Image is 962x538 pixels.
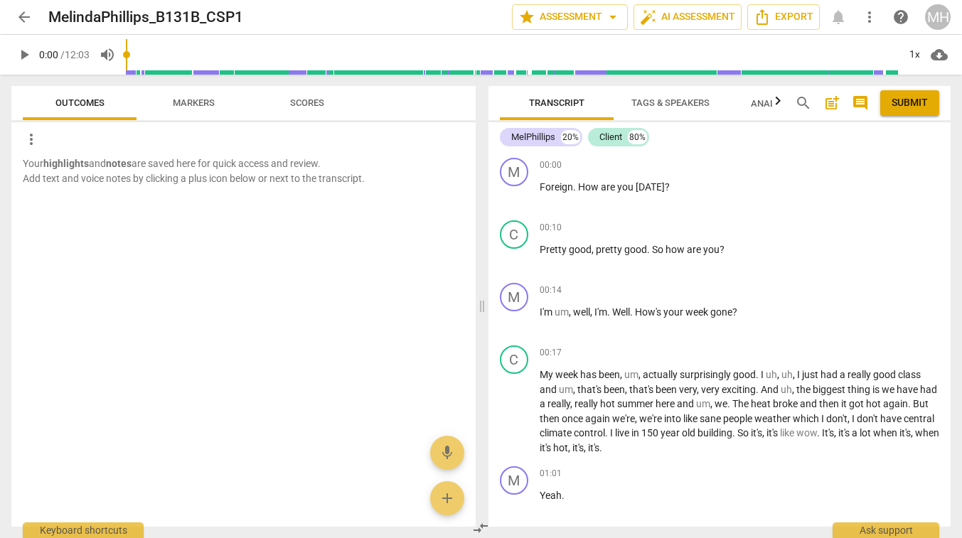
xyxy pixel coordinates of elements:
[792,92,815,114] button: Search
[540,244,569,255] span: Pretty
[901,43,928,66] div: 1x
[682,427,698,439] span: old
[590,306,594,318] span: ,
[568,442,572,453] span: ,
[518,9,535,26] span: star
[848,384,872,395] span: thing
[540,442,553,453] span: it's
[518,9,621,26] span: Assessment
[630,306,635,318] span: .
[802,369,821,380] span: just
[857,413,880,424] span: don't
[106,158,132,169] b: notes
[683,413,700,424] span: like
[569,244,592,255] span: good
[430,436,464,470] button: Add voice note
[625,384,629,395] span: ,
[640,9,735,26] span: AI Assessment
[904,413,934,424] span: central
[540,159,562,171] span: 00:00
[540,427,574,439] span: climate
[897,384,920,395] span: have
[634,4,742,30] button: AI Assessment
[840,369,848,380] span: a
[715,398,727,409] span: we
[931,46,948,63] span: cloud_download
[617,181,636,193] span: you
[607,306,612,318] span: .
[849,398,866,409] span: got
[848,369,873,380] span: really
[624,369,638,380] span: Filler word
[570,398,574,409] span: ,
[656,384,679,395] span: been
[860,427,873,439] span: lot
[601,181,617,193] span: are
[685,306,710,318] span: week
[95,42,120,68] button: Volume
[697,384,701,395] span: ,
[500,220,528,249] div: Change speaker
[710,306,732,318] span: gone
[756,384,761,395] span: .
[821,413,826,424] span: I
[701,384,722,395] span: very
[599,130,622,144] div: Client
[624,244,647,255] span: good
[666,244,687,255] span: how
[540,222,562,234] span: 00:10
[588,442,599,453] span: it's
[555,369,580,380] span: week
[751,427,762,439] span: it's
[833,522,939,538] div: Ask support
[562,490,565,501] span: .
[823,95,840,112] span: post_add
[639,413,664,424] span: we're
[852,95,869,112] span: comment
[796,384,813,395] span: the
[631,97,710,108] span: Tags & Speakers
[908,398,913,409] span: .
[540,413,562,424] span: then
[892,9,909,26] span: help
[861,9,878,26] span: more_vert
[795,95,812,112] span: search
[873,369,898,380] span: good
[540,347,562,359] span: 00:17
[663,306,685,318] span: your
[882,384,897,395] span: we
[23,522,144,538] div: Keyboard shortcuts
[585,413,612,424] span: again
[679,384,697,395] span: very
[555,306,569,318] span: Filler word
[911,427,915,439] span: ,
[629,384,656,395] span: that's
[500,158,528,186] div: Change speaker
[880,413,904,424] span: have
[569,306,573,318] span: ,
[574,427,605,439] span: control
[661,427,682,439] span: year
[826,413,848,424] span: don't
[698,427,732,439] span: building
[562,413,585,424] span: once
[899,427,911,439] span: it's
[754,9,813,26] span: Export
[547,398,570,409] span: really
[561,130,580,144] div: 20%
[439,444,456,461] span: mic
[511,130,555,144] div: MelPhillips
[584,442,588,453] span: ,
[638,369,643,380] span: ,
[925,4,951,30] div: MH
[553,442,568,453] span: hot
[838,427,852,439] span: it's
[540,384,559,395] span: and
[439,490,456,507] span: add
[652,244,666,255] span: So
[866,398,883,409] span: hot
[834,427,838,439] span: ,
[888,4,914,30] a: Help
[573,306,590,318] span: well
[883,398,908,409] span: again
